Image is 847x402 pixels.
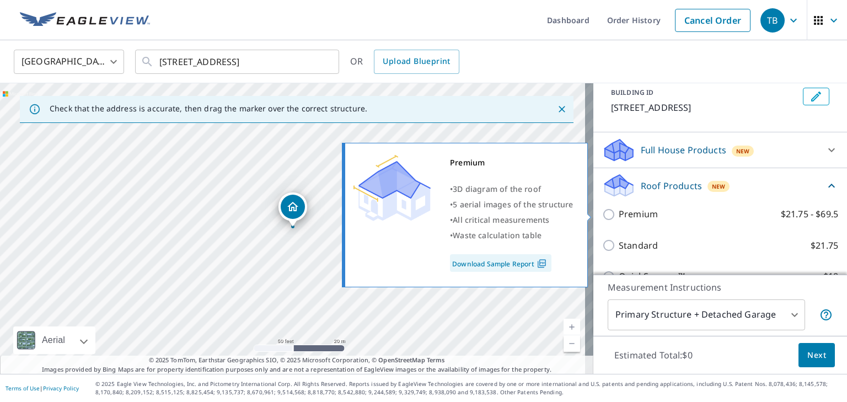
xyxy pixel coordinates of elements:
a: Terms [427,356,445,364]
p: Roof Products [641,179,702,192]
p: © 2025 Eagle View Technologies, Inc. and Pictometry International Corp. All Rights Reserved. Repo... [95,380,841,396]
img: Pdf Icon [534,259,549,269]
div: • [450,181,573,197]
div: Premium [450,155,573,170]
p: $18 [823,270,838,283]
div: TB [760,8,785,33]
p: $21.75 - $69.5 [781,207,838,221]
span: Your report will include the primary structure and a detached garage if one exists. [819,308,833,321]
p: BUILDING ID [611,88,653,97]
p: Measurement Instructions [608,281,833,294]
span: All critical measurements [453,215,549,225]
div: • [450,197,573,212]
p: Check that the address is accurate, then drag the marker over the correct structure. [50,104,367,114]
p: $21.75 [811,239,838,253]
p: [STREET_ADDRESS] [611,101,798,114]
span: 3D diagram of the roof [453,184,541,194]
div: • [450,212,573,228]
span: Next [807,349,826,362]
a: OpenStreetMap [378,356,425,364]
div: OR [350,50,459,74]
span: Waste calculation table [453,230,542,240]
span: New [736,147,750,156]
div: • [450,228,573,243]
a: Download Sample Report [450,254,551,272]
a: Upload Blueprint [374,50,459,74]
img: EV Logo [20,12,150,29]
div: Primary Structure + Detached Garage [608,299,805,330]
div: Aerial [13,326,95,354]
p: Full House Products [641,143,726,157]
div: Dropped pin, building 1, Residential property, 900 E 14th St Sioux Falls, SD 57104 [278,192,307,227]
div: Aerial [39,326,68,354]
p: Premium [619,207,658,221]
span: © 2025 TomTom, Earthstar Geographics SIO, © 2025 Microsoft Corporation, © [149,356,445,365]
span: New [712,182,726,191]
p: | [6,385,79,392]
a: Cancel Order [675,9,750,32]
a: Current Level 19, Zoom In [564,319,580,335]
button: Edit building 1 [803,88,829,105]
div: Full House ProductsNew [602,137,838,163]
a: Terms of Use [6,384,40,392]
div: Roof ProductsNew [602,173,838,199]
div: [GEOGRAPHIC_DATA] [14,46,124,77]
input: Search by address or latitude-longitude [159,46,317,77]
p: QuickSquares™ [619,270,685,283]
a: Privacy Policy [43,384,79,392]
span: 5 aerial images of the structure [453,199,573,210]
a: Current Level 19, Zoom Out [564,335,580,352]
button: Close [555,102,569,116]
p: Standard [619,239,658,253]
button: Next [798,343,835,368]
span: Upload Blueprint [383,55,450,68]
img: Premium [353,155,431,221]
p: Estimated Total: $0 [605,343,701,367]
